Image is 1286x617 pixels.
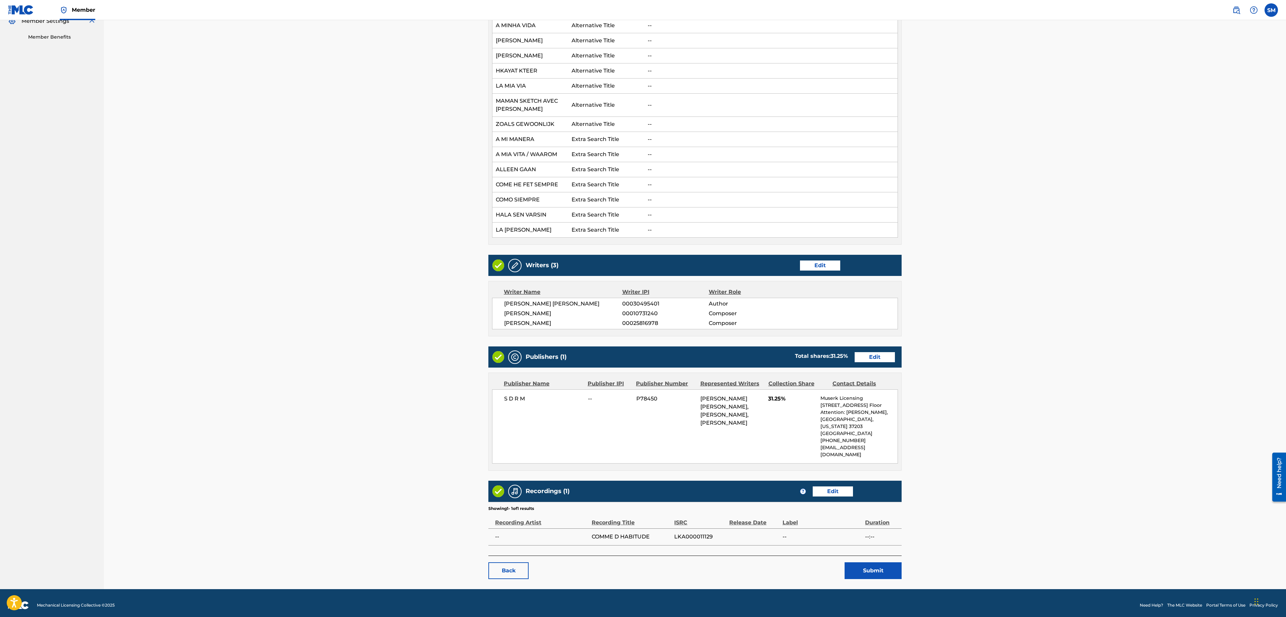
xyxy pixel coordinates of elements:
[8,5,34,15] img: MLC Logo
[1249,602,1278,608] a: Privacy Policy
[845,562,902,579] button: Submit
[492,177,569,192] td: COME HE FET SEMPRE
[1140,602,1163,608] a: Need Help?
[783,512,862,527] div: Label
[492,48,569,63] td: [PERSON_NAME]
[644,177,898,192] td: --
[526,262,558,269] h5: Writers (3)
[1206,602,1245,608] a: Portal Terms of Use
[768,380,827,388] div: Collection Share
[800,489,806,494] span: ?
[492,223,569,238] td: LA [PERSON_NAME]
[568,177,644,192] td: Extra Search Title
[622,288,709,296] div: Writer IPI
[28,34,96,41] a: Member Benefits
[568,48,644,63] td: Alternative Title
[855,352,895,362] a: Edit
[568,223,644,238] td: Extra Search Title
[568,18,644,33] td: Alternative Title
[526,353,567,361] h5: Publishers (1)
[622,319,709,327] span: 00025816978
[60,6,68,14] img: Top Rightsholder
[1267,450,1286,504] iframe: Resource Center
[820,444,898,458] p: [EMAIL_ADDRESS][DOMAIN_NAME]
[644,147,898,162] td: --
[492,94,569,117] td: MAMAN SKETCH AVEC [PERSON_NAME]
[830,353,848,359] span: 31.25 %
[488,506,534,512] p: Showing 1 - 1 of 1 results
[504,288,622,296] div: Writer Name
[709,319,788,327] span: Composer
[492,33,569,48] td: [PERSON_NAME]
[1250,6,1258,14] img: help
[1167,602,1202,608] a: The MLC Website
[636,380,695,388] div: Publisher Number
[644,207,898,223] td: --
[72,6,95,14] span: Member
[644,48,898,63] td: --
[1254,591,1258,612] div: Drag
[644,223,898,238] td: --
[709,310,788,318] span: Composer
[568,207,644,223] td: Extra Search Title
[88,17,96,25] img: expand
[800,260,840,271] a: Edit
[592,533,671,541] span: COMME D HABITUDE
[37,602,115,608] span: Mechanical Licensing Collective © 2025
[783,533,862,541] span: --
[492,132,569,147] td: A MI MANERA
[700,380,763,388] div: Represented Writers
[504,380,583,388] div: Publisher Name
[492,485,504,497] img: Valid
[504,310,622,318] span: [PERSON_NAME]
[492,117,569,132] td: ZOALS GEWOONLIJK
[644,79,898,94] td: --
[1247,3,1261,17] div: Help
[833,380,892,388] div: Contact Details
[568,63,644,79] td: Alternative Title
[495,512,588,527] div: Recording Artist
[592,512,671,527] div: Recording Title
[504,395,583,403] span: S D R M
[700,395,749,426] span: [PERSON_NAME] [PERSON_NAME], [PERSON_NAME], [PERSON_NAME]
[644,117,898,132] td: --
[568,94,644,117] td: Alternative Title
[492,259,504,271] img: Valid
[495,533,588,541] span: --
[488,562,529,579] a: Back
[568,79,644,94] td: Alternative Title
[1232,6,1240,14] img: search
[768,395,815,403] span: 31.25%
[1265,3,1278,17] div: User Menu
[820,402,898,416] p: [STREET_ADDRESS] Floor Attention: [PERSON_NAME],
[820,416,898,430] p: [GEOGRAPHIC_DATA], [US_STATE] 37203
[709,300,788,308] span: Author
[865,512,898,527] div: Duration
[511,487,519,495] img: Recordings
[568,33,644,48] td: Alternative Title
[644,162,898,177] td: --
[492,207,569,223] td: HALA SEN VARSIN
[644,192,898,207] td: --
[622,300,709,308] span: 00030495401
[1252,585,1286,617] iframe: Chat Widget
[795,352,848,360] div: Total shares:
[709,288,788,296] div: Writer Role
[568,132,644,147] td: Extra Search Title
[568,147,644,162] td: Extra Search Title
[492,351,504,363] img: Valid
[526,487,570,495] h5: Recordings (1)
[492,79,569,94] td: LA MIA VIA
[568,192,644,207] td: Extra Search Title
[8,17,16,25] img: Member Settings
[511,262,519,270] img: Writers
[644,33,898,48] td: --
[1230,3,1243,17] a: Public Search
[820,395,898,402] p: Muserk Licensing
[644,94,898,117] td: --
[729,512,779,527] div: Release Date
[568,117,644,132] td: Alternative Title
